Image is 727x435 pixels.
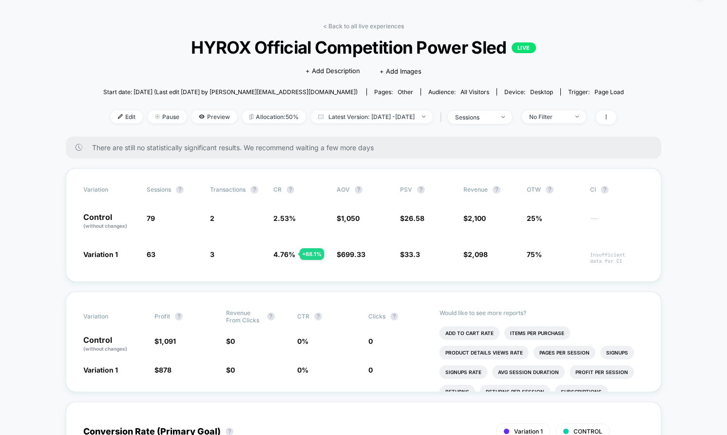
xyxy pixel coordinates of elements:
span: Variation 1 [514,428,543,435]
span: 63 [147,250,155,258]
button: ? [390,313,398,320]
li: Items Per Purchase [504,326,570,340]
span: 2 [210,214,214,222]
li: Subscriptions [555,385,608,398]
span: 2,098 [468,250,488,258]
li: Avg Session Duration [492,365,565,379]
button: ? [355,186,363,194]
span: 0 % [297,337,308,345]
span: There are still no statistically significant results. We recommend waiting a few more days [92,143,642,152]
span: Clicks [368,313,385,320]
img: end [422,116,425,118]
li: Signups [600,346,634,359]
img: edit [118,114,123,119]
span: AOV [337,186,350,193]
button: ? [493,186,500,194]
button: ? [314,313,322,320]
div: Trigger: [568,88,624,96]
span: Transactions [210,186,246,193]
span: CTR [297,313,309,320]
span: Allocation: 50% [242,110,306,123]
span: $ [226,337,235,345]
img: end [575,116,579,118]
span: $ [400,250,420,258]
li: Add To Cart Rate [440,326,499,340]
img: end [501,116,505,118]
span: 26.58 [404,214,424,222]
p: Control [83,213,137,230]
span: $ [337,214,360,222]
p: Control [83,336,145,353]
li: Returns Per Session [480,385,550,398]
button: ? [267,313,275,320]
li: Product Details Views Rate [440,346,529,359]
button: ? [250,186,258,194]
span: PSV [400,186,412,193]
img: calendar [318,114,324,119]
span: 0 [368,337,373,345]
span: | [438,110,448,124]
span: 3 [210,250,214,258]
span: Device: [497,88,560,96]
p: Would like to see more reports? [440,309,644,316]
span: Edit [111,110,143,123]
span: Start date: [DATE] (Last edit [DATE] by [PERSON_NAME][EMAIL_ADDRESS][DOMAIN_NAME]) [103,88,358,96]
span: --- [590,216,644,230]
span: Variation [83,309,137,324]
span: Profit [154,313,170,320]
span: Pause [148,110,187,123]
span: (without changes) [83,346,127,352]
span: 2,100 [468,214,486,222]
li: Profit Per Session [570,365,634,379]
span: OTW [527,186,580,194]
span: + Add Images [380,67,421,75]
span: Page Load [594,88,624,96]
span: $ [154,366,172,374]
div: Audience: [428,88,489,96]
span: 4.76 % [273,250,295,258]
li: Returns [440,385,475,398]
span: $ [154,337,176,345]
span: 878 [159,366,172,374]
span: Variation 1 [83,250,118,258]
span: + Add Description [306,66,360,76]
span: Sessions [147,186,171,193]
span: HYROX Official Competition Power Sled [130,37,598,58]
button: ? [546,186,554,194]
div: No Filter [529,113,568,120]
span: 0 % [297,366,308,374]
span: 75% [527,250,542,258]
span: desktop [530,88,553,96]
li: Signups Rate [440,365,487,379]
span: Preview [191,110,237,123]
img: rebalance [249,114,253,119]
span: 0 [368,366,373,374]
p: LIVE [512,42,536,53]
span: 2.53 % [273,214,296,222]
button: ? [417,186,425,194]
span: CR [273,186,282,193]
span: Revenue [463,186,488,193]
span: 33.3 [404,250,420,258]
span: 25% [527,214,542,222]
button: ? [176,186,184,194]
span: Revenue From Clicks [226,309,262,324]
span: $ [337,250,365,258]
span: $ [400,214,424,222]
span: 79 [147,214,155,222]
span: All Visitors [460,88,489,96]
span: Insufficient data for CI [590,252,644,264]
span: 1,050 [341,214,360,222]
div: + 88.1 % [300,248,324,260]
span: CONTROL [574,428,602,435]
button: ? [175,313,183,320]
a: < Back to all live experiences [323,22,404,30]
span: 699.33 [341,250,365,258]
span: 0 [230,337,235,345]
span: $ [463,214,486,222]
span: CI [590,186,644,194]
span: other [398,88,413,96]
div: Pages: [374,88,413,96]
button: ? [287,186,294,194]
span: $ [463,250,488,258]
